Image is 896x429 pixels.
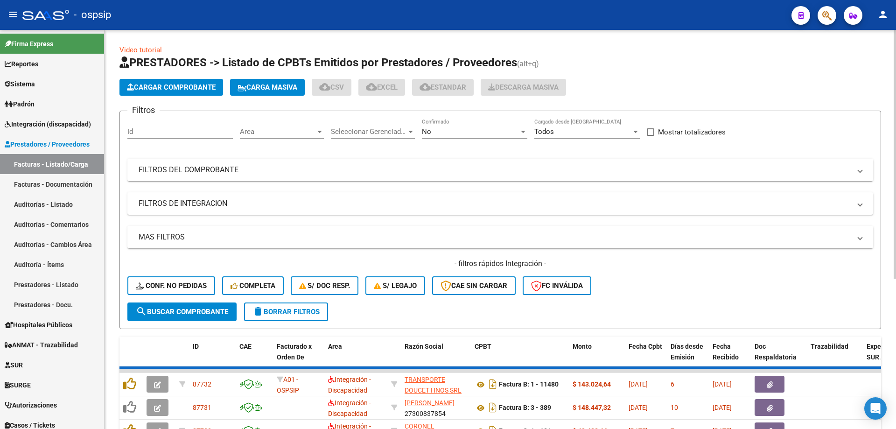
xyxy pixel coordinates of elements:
button: EXCEL [358,79,405,96]
i: Descargar documento [487,400,499,415]
span: Facturado x Orden De [277,343,312,361]
span: Seleccionar Gerenciador [331,127,406,136]
div: 30715175130 [405,374,467,394]
datatable-header-cell: CAE [236,337,273,378]
div: 27300837854 [405,398,467,417]
span: (alt+q) [517,59,539,68]
span: EXCEL [366,83,398,91]
h3: Filtros [127,104,160,117]
span: S/ Doc Resp. [299,281,350,290]
strong: Factura B: 1 - 11480 [499,381,559,388]
mat-icon: cloud_download [366,81,377,92]
datatable-header-cell: Monto [569,337,625,378]
datatable-header-cell: Fecha Recibido [709,337,751,378]
datatable-header-cell: Area [324,337,387,378]
span: No [422,127,431,136]
button: Carga Masiva [230,79,305,96]
datatable-header-cell: Facturado x Orden De [273,337,324,378]
span: [PERSON_NAME] [405,399,455,407]
span: Hospitales Públicos [5,320,72,330]
span: Integración (discapacidad) [5,119,91,129]
span: Firma Express [5,39,53,49]
span: 87731 [193,404,211,411]
button: CAE SIN CARGAR [432,276,516,295]
span: A01 - OSPSIP [277,376,299,394]
span: [DATE] [713,380,732,388]
span: SUR [5,360,23,370]
span: Descarga Masiva [488,83,559,91]
span: SURGE [5,380,31,390]
span: Completa [231,281,275,290]
span: Conf. no pedidas [136,281,207,290]
mat-icon: search [136,306,147,317]
span: Padrón [5,99,35,109]
strong: Factura B: 3 - 389 [499,404,551,412]
span: Borrar Filtros [252,308,320,316]
span: FC Inválida [531,281,583,290]
button: Descarga Masiva [481,79,566,96]
span: TRANSPORTE DOUCET HNOS SRL [405,376,462,394]
mat-icon: delete [252,306,264,317]
span: [DATE] [629,404,648,411]
span: Area [328,343,342,350]
mat-icon: person [877,9,889,20]
datatable-header-cell: Razón Social [401,337,471,378]
mat-panel-title: FILTROS DEL COMPROBANTE [139,165,851,175]
mat-expansion-panel-header: FILTROS DE INTEGRACION [127,192,873,215]
mat-expansion-panel-header: MAS FILTROS [127,226,873,248]
datatable-header-cell: Doc Respaldatoria [751,337,807,378]
span: Días desde Emisión [671,343,703,361]
span: CAE [239,343,252,350]
h4: - filtros rápidos Integración - [127,259,873,269]
span: Razón Social [405,343,443,350]
span: - ospsip [74,5,111,25]
span: ID [193,343,199,350]
span: Area [240,127,315,136]
span: Fecha Recibido [713,343,739,361]
span: CPBT [475,343,491,350]
span: Doc Respaldatoria [755,343,797,361]
mat-panel-title: FILTROS DE INTEGRACION [139,198,851,209]
span: 10 [671,404,678,411]
span: CAE SIN CARGAR [441,281,507,290]
mat-icon: cloud_download [420,81,431,92]
button: FC Inválida [523,276,591,295]
span: Autorizaciones [5,400,57,410]
mat-expansion-panel-header: FILTROS DEL COMPROBANTE [127,159,873,181]
span: PRESTADORES -> Listado de CPBTs Emitidos por Prestadores / Proveedores [119,56,517,69]
span: Fecha Cpbt [629,343,662,350]
button: Conf. no pedidas [127,276,215,295]
span: Carga Masiva [238,83,297,91]
datatable-header-cell: Días desde Emisión [667,337,709,378]
datatable-header-cell: Trazabilidad [807,337,863,378]
span: Reportes [5,59,38,69]
button: Borrar Filtros [244,302,328,321]
button: Cargar Comprobante [119,79,223,96]
button: Estandar [412,79,474,96]
span: Estandar [420,83,466,91]
span: 6 [671,380,674,388]
span: [DATE] [629,380,648,388]
span: Prestadores / Proveedores [5,139,90,149]
app-download-masive: Descarga masiva de comprobantes (adjuntos) [481,79,566,96]
span: Trazabilidad [811,343,848,350]
button: CSV [312,79,351,96]
datatable-header-cell: Fecha Cpbt [625,337,667,378]
mat-icon: cloud_download [319,81,330,92]
span: [DATE] [713,404,732,411]
span: Monto [573,343,592,350]
button: S/ legajo [365,276,425,295]
span: Integración - Discapacidad [328,376,371,394]
span: Todos [534,127,554,136]
mat-icon: menu [7,9,19,20]
span: Integración - Discapacidad [328,399,371,417]
span: Buscar Comprobante [136,308,228,316]
datatable-header-cell: ID [189,337,236,378]
mat-panel-title: MAS FILTROS [139,232,851,242]
button: S/ Doc Resp. [291,276,359,295]
span: 87732 [193,380,211,388]
span: S/ legajo [374,281,417,290]
span: Mostrar totalizadores [658,127,726,138]
i: Descargar documento [487,377,499,392]
span: CSV [319,83,344,91]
